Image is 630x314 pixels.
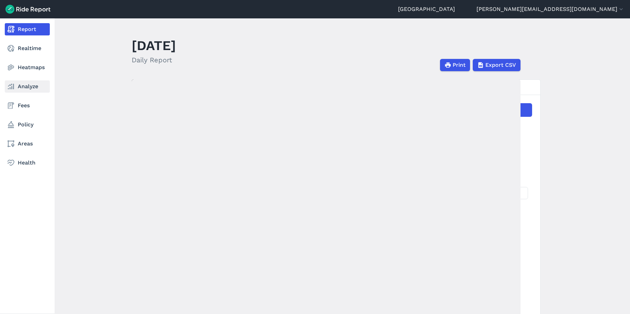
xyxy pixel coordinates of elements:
[132,36,176,55] h1: [DATE]
[132,55,176,65] h2: Daily Report
[5,42,50,54] a: Realtime
[5,23,50,35] a: Report
[5,119,50,131] a: Policy
[5,99,50,112] a: Fees
[5,5,50,14] img: Ride Report
[5,138,50,150] a: Areas
[440,59,470,71] button: Print
[485,61,516,69] span: Export CSV
[453,61,466,69] span: Print
[477,5,625,13] button: [PERSON_NAME][EMAIL_ADDRESS][DOMAIN_NAME]
[5,80,50,93] a: Analyze
[5,157,50,169] a: Health
[398,5,455,13] a: [GEOGRAPHIC_DATA]
[5,61,50,74] a: Heatmaps
[473,59,521,71] button: Export CSV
